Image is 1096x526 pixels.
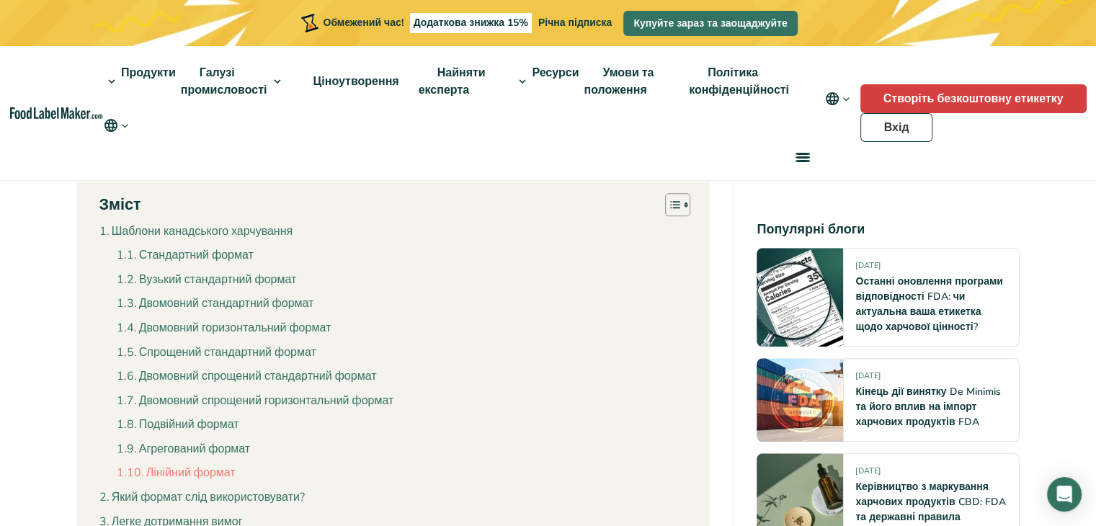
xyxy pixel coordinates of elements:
font: [DATE] [855,370,880,381]
font: Зміст [99,194,141,215]
a: Ціноутворення [295,55,415,108]
font: Політика конфіденційності [689,65,789,98]
font: Ресурси [532,65,579,81]
font: Шаблони канадського харчування [112,223,293,239]
a: Шаблони канадського харчування [99,223,293,241]
button: Змінити мову [815,84,860,113]
a: Продукти [102,46,177,117]
button: Змінити мову [102,117,130,134]
font: [DATE] [855,260,880,271]
a: Кінець дії винятку De Minimis та його вплив на імпорт харчових продуктів FDA [855,385,1000,429]
font: Популярні блоги [757,220,865,238]
font: Купуйте зараз та заощаджуйте [633,17,787,30]
font: Продукти [121,65,176,81]
a: Домашня сторінка програми створення етикеток для харчових продуктів [10,107,102,120]
div: Open Intercom Messenger [1047,477,1082,512]
a: Вузький стандартний формат [117,271,297,290]
font: Двомовний спрощений горизонтальний формат [139,393,394,409]
a: Ресурси [513,46,580,117]
a: Керівництво з маркування харчових продуктів CBD: FDA та державні правила [855,480,1005,524]
a: Умови та положення [584,46,662,117]
a: Створіть безкоштовну етикетку [860,84,1087,113]
font: Річна підписка [538,16,612,30]
font: Створіть безкоштовну етикетку [883,91,1064,107]
font: Стандартний формат [139,247,254,263]
a: Двомовний стандартний формат [117,295,314,313]
a: Купуйте зараз та заощаджуйте [623,11,797,36]
font: Додаткова знижка 15% [414,16,528,30]
a: Лінійний формат [117,464,236,483]
font: [DATE] [855,465,880,476]
a: Політика конфіденційності [689,46,805,117]
font: Який формат слід використовувати? [112,489,305,505]
font: Обмежений час! [323,16,403,30]
font: Двомовний стандартний формат [139,295,314,311]
a: Згорнути/показати зміст [654,192,687,217]
font: Спрощений стандартний формат [139,344,316,360]
a: Найняти експерта [419,46,486,117]
a: Двомовний горизонтальний формат [117,319,331,338]
a: Двомовний спрощений горизонтальний формат [117,392,394,411]
font: Лінійний формат [146,465,236,481]
font: Умови та положення [584,65,654,98]
a: Вхід [860,113,933,142]
font: Ціноутворення [313,73,399,89]
a: Стандартний формат [117,246,254,265]
font: Вузький стандартний формат [139,272,297,287]
a: Подвійний формат [117,416,239,434]
font: Двомовний горизонтальний формат [139,320,331,336]
a: Двомовний спрощений стандартний формат [117,367,377,386]
font: Найняти експерта [419,65,486,98]
font: Подвійний формат [139,416,239,432]
a: меню [778,134,824,180]
font: Галузі промисловості [181,65,267,98]
font: Агрегований формат [139,441,250,457]
font: Вхід [884,120,909,135]
a: Який формат слід використовувати? [99,489,305,507]
a: Галузі промисловості [181,46,289,117]
a: Спрощений стандартний формат [117,344,316,362]
a: Агрегований формат [117,440,251,459]
a: Останні оновлення програми відповідності FDA: чи актуальна ваша етикетка щодо харчової цінності? [855,275,1002,334]
font: Двомовний спрощений стандартний формат [139,368,377,384]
